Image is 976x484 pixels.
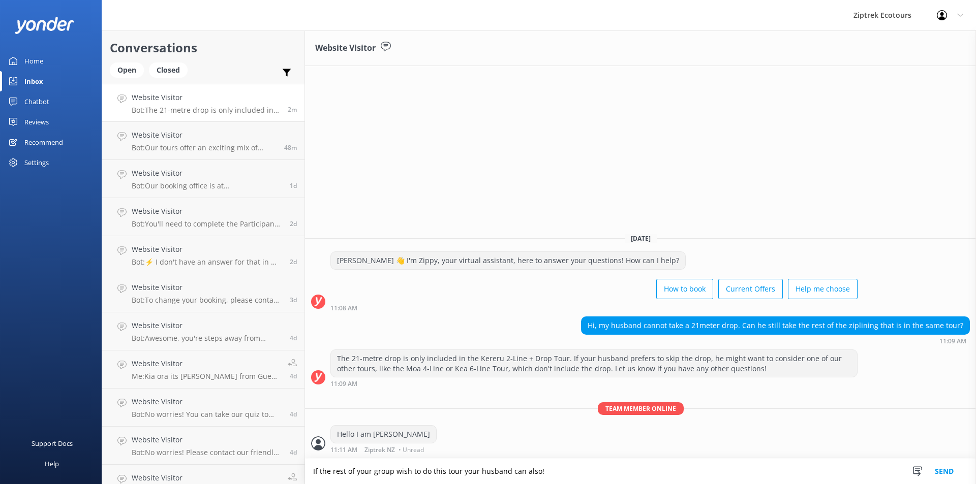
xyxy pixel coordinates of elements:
[132,334,282,343] p: Bot: Awesome, you're steps away from ziplining! It's easiest to book your zipline experience onli...
[330,304,858,311] div: 11:08am 13-Aug-2025 (UTC +12:00) Pacific/Auckland
[132,448,282,457] p: Bot: No worries! Please contact our friendly Guest Services Team by emailing us at [EMAIL_ADDRESS...
[132,320,282,331] h4: Website Visitor
[132,257,282,267] p: Bot: ⚡ I don't have an answer for that in my knowledge base. Please try and rephrase your questio...
[330,446,437,453] div: 11:11am 13-Aug-2025 (UTC +12:00) Pacific/Auckland
[290,257,297,266] span: 12:48pm 10-Aug-2025 (UTC +12:00) Pacific/Auckland
[24,91,49,112] div: Chatbot
[284,143,297,152] span: 10:23am 13-Aug-2025 (UTC +12:00) Pacific/Auckland
[290,219,297,228] span: 10:14pm 10-Aug-2025 (UTC +12:00) Pacific/Auckland
[102,312,304,350] a: Website VisitorBot:Awesome, you're steps away from ziplining! It's easiest to book your zipline e...
[290,372,297,380] span: 08:59am 09-Aug-2025 (UTC +12:00) Pacific/Auckland
[290,410,297,418] span: 11:46pm 08-Aug-2025 (UTC +12:00) Pacific/Auckland
[102,389,304,427] a: Website VisitorBot:No worries! You can take our quiz to find the best zipline adventure for you a...
[132,410,282,419] p: Bot: No worries! You can take our quiz to find the best zipline adventure for you at [URL][DOMAIN...
[132,168,282,179] h4: Website Visitor
[102,84,304,122] a: Website VisitorBot:The 21-metre drop is only included in the Kereru 2-Line + Drop Tour. If your h...
[102,427,304,465] a: Website VisitorBot:No worries! Please contact our friendly Guest Services Team by emailing us at ...
[288,105,297,114] span: 11:09am 13-Aug-2025 (UTC +12:00) Pacific/Auckland
[132,282,282,293] h4: Website Visitor
[132,396,282,407] h4: Website Visitor
[24,112,49,132] div: Reviews
[32,433,73,454] div: Support Docs
[925,459,963,484] button: Send
[132,358,280,369] h4: Website Visitor
[305,459,976,484] textarea: If the rest of your group wish to do this tour your husband can also!
[330,380,858,387] div: 11:09am 13-Aug-2025 (UTC +12:00) Pacific/Auckland
[399,447,424,453] span: • Unread
[102,236,304,274] a: Website VisitorBot:⚡ I don't have an answer for that in my knowledge base. Please try and rephras...
[132,130,277,141] h4: Website Visitor
[625,234,657,243] span: [DATE]
[718,279,783,299] button: Current Offers
[582,317,969,334] div: Hi, my husband cannot take a 21meter drop. Can he still take the rest of the ziplining that is in...
[132,143,277,152] p: Bot: Our tours offer an exciting mix of adventure and eco-education in a stunning natural setting...
[45,454,59,474] div: Help
[290,181,297,190] span: 09:36pm 11-Aug-2025 (UTC +12:00) Pacific/Auckland
[132,92,280,103] h4: Website Visitor
[290,448,297,457] span: 08:24pm 08-Aug-2025 (UTC +12:00) Pacific/Auckland
[102,160,304,198] a: Website VisitorBot:Our booking office is at [STREET_ADDRESS]. To reach the tour departure point a...
[290,334,297,342] span: 10:26am 09-Aug-2025 (UTC +12:00) Pacific/Auckland
[149,62,188,78] div: Closed
[24,51,43,71] div: Home
[15,17,74,34] img: yonder-white-logo.png
[110,38,297,57] h2: Conversations
[132,206,282,217] h4: Website Visitor
[656,279,713,299] button: How to book
[24,132,63,152] div: Recommend
[102,274,304,312] a: Website VisitorBot:To change your booking, please contact our friendly Guest Services Team by ema...
[132,244,282,255] h4: Website Visitor
[132,181,282,190] p: Bot: Our booking office is at [STREET_ADDRESS]. To reach the tour departure point at our Treehous...
[102,198,304,236] a: Website VisitorBot:You'll need to complete the Participant Consent Form for our zipline tours. Yo...
[110,64,149,75] a: Open
[24,152,49,173] div: Settings
[132,296,282,305] p: Bot: To change your booking, please contact our friendly Guest Services Team by emailing [EMAIL_A...
[132,372,280,381] p: Me: Kia ora its [PERSON_NAME] from Guest Services. How can I help you [DATE]?
[598,402,684,415] span: Team member online
[939,338,966,344] strong: 11:09 AM
[149,64,193,75] a: Closed
[132,106,280,115] p: Bot: The 21-metre drop is only included in the Kereru 2-Line + Drop Tour. If your husband prefers...
[132,434,282,445] h4: Website Visitor
[331,252,685,269] div: [PERSON_NAME] 👋 I'm Zippy, your virtual assistant, here to answer your questions! How can I help?
[102,350,304,389] a: Website VisitorMe:Kia ora its [PERSON_NAME] from Guest Services. How can I help you [DATE]?4d
[330,447,357,453] strong: 11:11 AM
[364,447,395,453] span: Ziptrek NZ
[581,337,970,344] div: 11:09am 13-Aug-2025 (UTC +12:00) Pacific/Auckland
[24,71,43,91] div: Inbox
[102,122,304,160] a: Website VisitorBot:Our tours offer an exciting mix of adventure and eco-education in a stunning n...
[330,381,357,387] strong: 11:09 AM
[330,305,357,311] strong: 11:08 AM
[132,472,280,483] h4: Website Visitor
[331,426,436,443] div: Hello I am [PERSON_NAME]
[788,279,858,299] button: Help me choose
[290,296,297,304] span: 07:02pm 09-Aug-2025 (UTC +12:00) Pacific/Auckland
[331,350,857,377] div: The 21-metre drop is only included in the Kereru 2-Line + Drop Tour. If your husband prefers to s...
[315,42,376,55] h3: Website Visitor
[110,62,144,78] div: Open
[132,219,282,229] p: Bot: You'll need to complete the Participant Consent Form for our zipline tours. You can find it ...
